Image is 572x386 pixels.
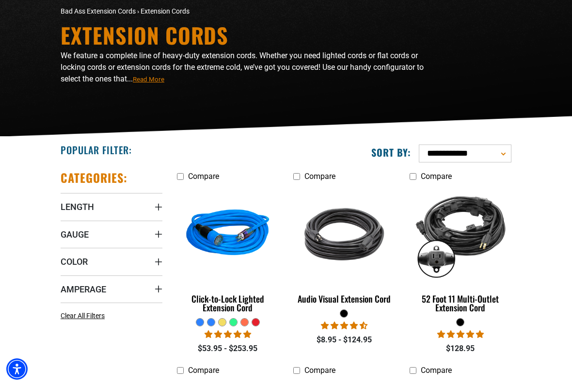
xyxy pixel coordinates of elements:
[410,294,511,312] div: 52 Foot 11 Multi-Outlet Extension Cord
[408,187,513,281] img: black
[371,146,411,159] label: Sort by:
[61,7,136,15] a: Bad Ass Extension Cords
[293,334,395,346] div: $8.95 - $124.95
[421,172,452,181] span: Compare
[177,186,279,318] a: blue Click-to-Lock Lighted Extension Cord
[61,275,162,303] summary: Amperage
[61,311,109,321] a: Clear All Filters
[61,50,434,85] p: We feature a complete line of heavy-duty extension cords. Whether you need lighted cords or flat ...
[437,330,484,339] span: 4.95 stars
[61,6,356,16] nav: breadcrumbs
[177,343,279,354] div: $53.95 - $253.95
[292,187,397,281] img: black
[141,7,190,15] span: Extension Cords
[304,172,335,181] span: Compare
[188,172,219,181] span: Compare
[175,187,280,281] img: blue
[6,358,28,380] div: Accessibility Menu
[293,294,395,303] div: Audio Visual Extension Cord
[61,248,162,275] summary: Color
[137,7,139,15] span: ›
[61,144,132,156] h2: Popular Filter:
[61,25,434,46] h1: Extension Cords
[61,229,89,240] span: Gauge
[61,312,105,320] span: Clear All Filters
[321,321,367,330] span: 4.70 stars
[133,76,164,83] span: Read More
[421,366,452,375] span: Compare
[188,366,219,375] span: Compare
[410,343,511,354] div: $128.95
[304,366,335,375] span: Compare
[410,186,511,318] a: black 52 Foot 11 Multi-Outlet Extension Cord
[61,170,127,185] h2: Categories:
[61,256,88,267] span: Color
[61,193,162,220] summary: Length
[205,330,251,339] span: 4.87 stars
[61,221,162,248] summary: Gauge
[61,201,94,212] span: Length
[177,294,279,312] div: Click-to-Lock Lighted Extension Cord
[61,284,106,295] span: Amperage
[293,186,395,309] a: black Audio Visual Extension Cord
